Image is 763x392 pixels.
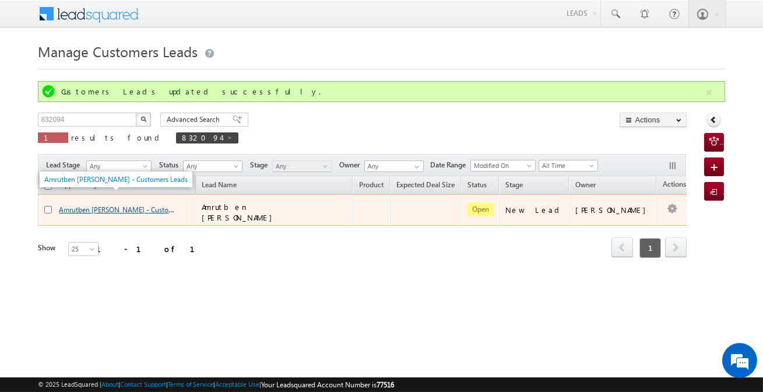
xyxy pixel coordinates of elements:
span: 1 [639,238,661,258]
a: Amrutben [PERSON_NAME] - Customers Leads [59,204,202,214]
a: next [665,239,687,257]
span: Status [159,160,183,170]
span: prev [611,237,633,257]
div: Chat with us now [61,61,196,76]
img: Search [140,116,146,122]
a: Any [183,160,242,172]
a: Any [86,160,152,172]
a: 25 [68,242,99,256]
span: next [665,237,687,257]
span: Manage Customers Leads [38,42,198,61]
span: Stage [250,160,272,170]
span: Any [87,161,147,171]
span: 77516 [377,380,394,389]
a: About [101,380,118,388]
input: Type to Search [364,160,424,172]
span: Any [273,161,328,171]
span: Any [184,161,239,171]
a: Show All Items [408,161,423,173]
span: 832094 [182,132,221,142]
span: Advanced Search [167,114,223,125]
a: Stage [500,178,529,194]
span: Actions [657,178,692,193]
a: prev [611,239,633,257]
span: Owner [339,160,364,170]
span: 1 [44,132,62,142]
span: Open [467,202,494,216]
a: Modified On [470,160,536,171]
a: Amrutben [PERSON_NAME] - Customers Leads [44,175,188,184]
textarea: Type your message and hit 'Enter' [15,108,213,296]
a: Expected Deal Size [391,178,460,194]
button: Actions [620,113,687,127]
a: Acceptable Use [215,380,259,388]
span: All Time [539,160,595,171]
div: New Lead [505,205,564,215]
span: Expected Deal Size [396,180,455,189]
span: Amrutben [PERSON_NAME] [202,202,278,222]
a: Any [272,160,332,172]
a: Contact Support [120,380,166,388]
span: 25 [69,244,100,254]
span: results found [71,132,164,142]
a: Terms of Service [168,380,213,388]
span: Owner [575,180,596,189]
span: Product [359,180,384,189]
span: © 2025 LeadSquared | | | | | [38,379,394,390]
span: Stage [505,180,523,189]
div: [PERSON_NAME] [575,205,652,215]
span: Lead Stage [46,160,85,170]
span: Lead Name [196,178,242,194]
img: d_60004797649_company_0_60004797649 [20,61,49,76]
em: Start Chat [159,306,212,321]
span: Date Range [430,160,470,170]
div: Customers Leads updated successfully. [61,86,704,97]
span: Modified On [471,160,532,171]
div: Show [38,243,59,253]
span: Your Leadsquared Account Number is [261,380,394,389]
a: Status [462,178,493,194]
div: Minimize live chat window [191,6,219,34]
a: All Time [539,160,598,171]
div: 1 - 1 of 1 [96,242,209,256]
